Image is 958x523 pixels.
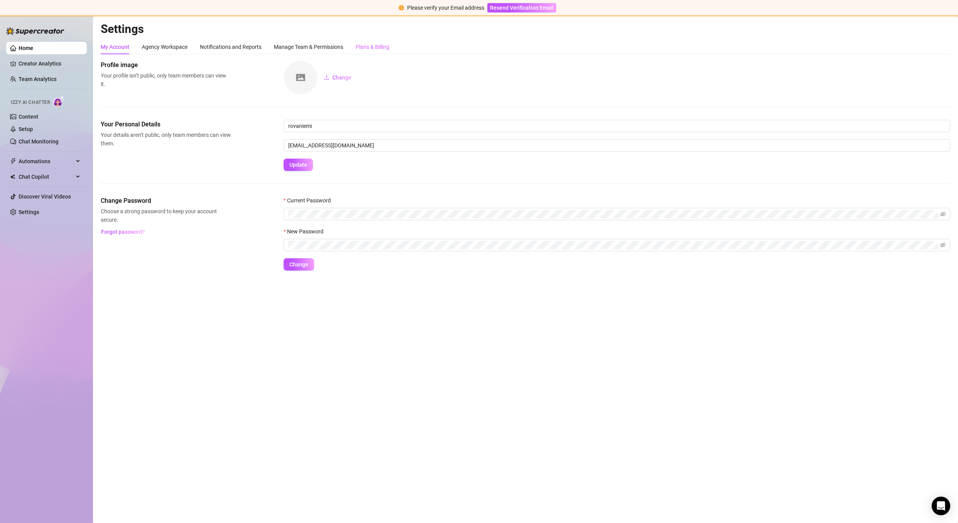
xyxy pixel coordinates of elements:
[324,75,329,80] span: upload
[487,3,556,12] button: Resend Verification Email
[399,5,404,10] span: exclamation-circle
[200,43,261,51] div: Notifications and Reports
[332,74,351,81] span: Change
[19,57,81,70] a: Creator Analytics
[288,241,939,249] input: New Password
[10,158,16,164] span: thunderbolt
[19,209,39,215] a: Settings
[101,120,231,129] span: Your Personal Details
[19,76,57,82] a: Team Analytics
[101,229,145,235] span: Forgot password?
[19,193,71,200] a: Discover Viral Videos
[19,155,74,167] span: Automations
[284,120,950,132] input: Enter name
[356,43,389,51] div: Plans & Billing
[101,131,231,148] span: Your details aren’t public, only team members can view them.
[10,174,15,180] img: Chat Copilot
[11,99,50,106] span: Izzy AI Chatter
[284,196,336,205] label: Current Password
[284,227,329,236] label: New Password
[284,139,950,152] input: Enter new email
[932,497,950,515] div: Open Intercom Messenger
[101,60,231,70] span: Profile image
[490,5,554,11] span: Resend Verification Email
[289,261,308,268] span: Change
[101,207,231,224] span: Choose a strong password to keep your account secure.
[19,45,33,51] a: Home
[289,162,307,168] span: Update
[101,22,950,36] h2: Settings
[101,226,145,238] button: Forgot password?
[101,71,231,88] span: Your profile isn’t public, only team members can view it.
[101,196,231,205] span: Change Password
[284,159,313,171] button: Update
[101,43,129,51] div: My Account
[19,171,74,183] span: Chat Copilot
[940,242,946,248] span: eye-invisible
[318,71,358,84] button: Change
[940,211,946,217] span: eye-invisible
[284,258,314,271] button: Change
[288,210,939,218] input: Current Password
[284,61,317,94] img: square-placeholder.png
[142,43,187,51] div: Agency Workspace
[19,114,38,120] a: Content
[274,43,343,51] div: Manage Team & Permissions
[407,3,484,12] div: Please verify your Email address
[6,27,64,35] img: logo-BBDzfeDw.svg
[19,126,33,132] a: Setup
[19,138,58,145] a: Chat Monitoring
[53,96,65,107] img: AI Chatter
